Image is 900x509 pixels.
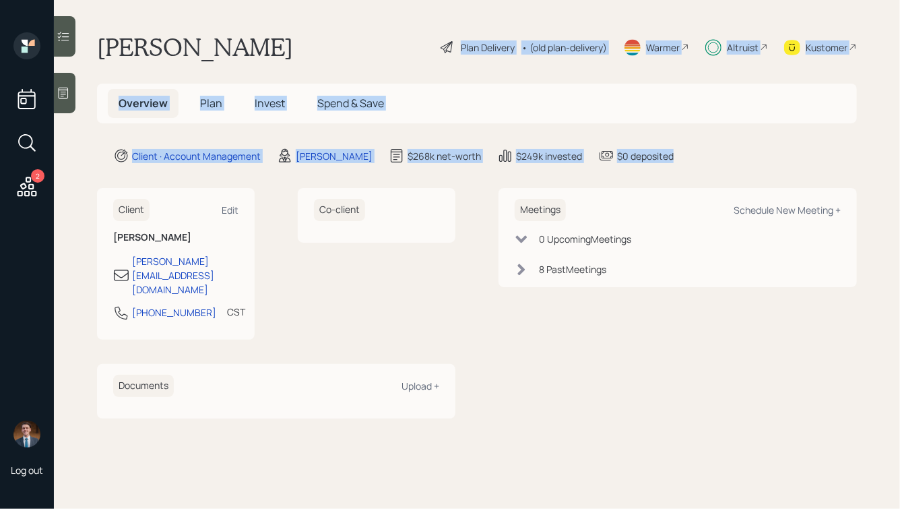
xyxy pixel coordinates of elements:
div: • (old plan-delivery) [521,40,607,55]
div: [PERSON_NAME][EMAIL_ADDRESS][DOMAIN_NAME] [132,254,238,297]
h6: Documents [113,375,174,397]
span: Invest [255,96,285,111]
h6: Client [113,199,150,221]
img: hunter_neumayer.jpg [13,421,40,448]
div: Altruist [727,40,759,55]
div: Plan Delivery [461,40,515,55]
div: CST [227,305,245,319]
h6: [PERSON_NAME] [113,232,238,243]
div: $0 deposited [617,149,674,163]
div: Schedule New Meeting + [734,204,841,216]
h1: [PERSON_NAME] [97,32,293,62]
div: Log out [11,464,43,477]
div: Client · Account Management [132,149,261,163]
div: 0 Upcoming Meeting s [539,232,631,246]
div: 2 [31,169,44,183]
div: $249k invested [516,149,582,163]
div: Upload + [401,380,439,392]
div: 8 Past Meeting s [539,262,606,276]
div: [PHONE_NUMBER] [132,305,216,320]
h6: Meetings [515,199,566,221]
span: Plan [200,96,222,111]
div: Kustomer [806,40,847,55]
div: Edit [222,204,238,216]
span: Spend & Save [317,96,384,111]
span: Overview [119,96,168,111]
h6: Co-client [314,199,365,221]
div: Warmer [646,40,680,55]
div: $268k net-worth [408,149,481,163]
div: [PERSON_NAME] [296,149,373,163]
